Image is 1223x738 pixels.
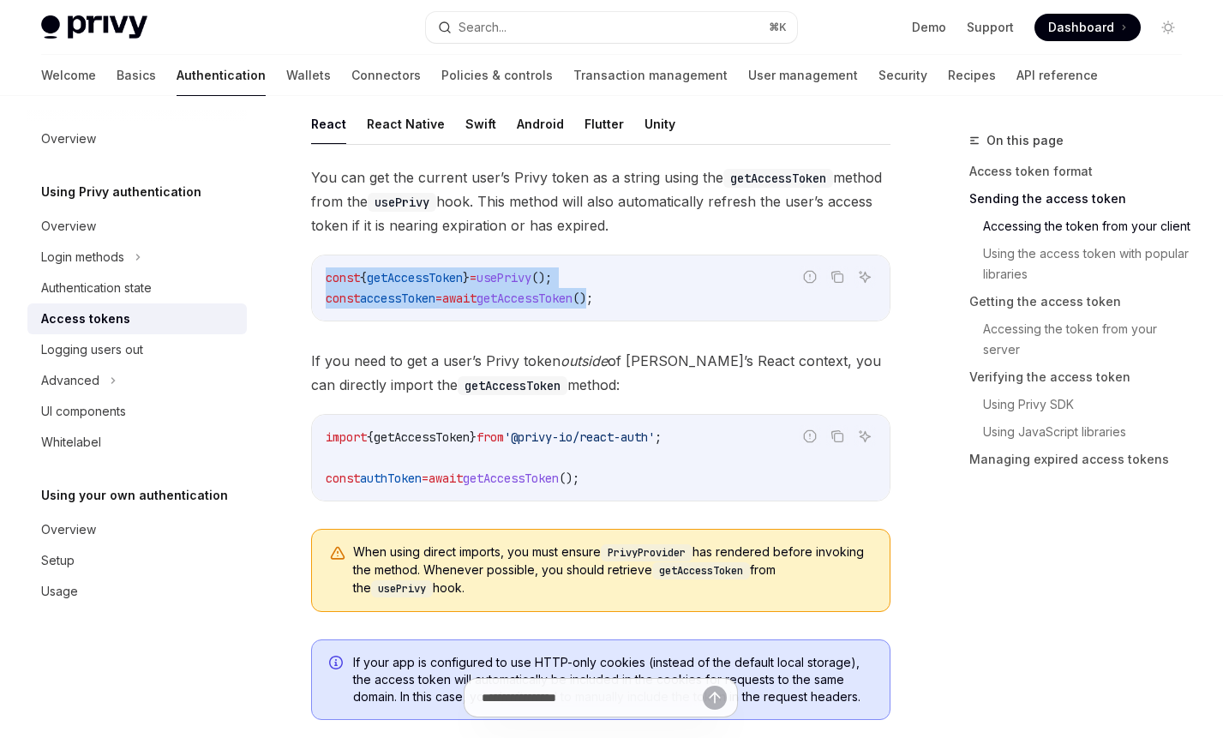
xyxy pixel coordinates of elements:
span: ⌘ K [769,21,787,34]
span: If your app is configured to use HTTP-only cookies (instead of the default local storage), the ac... [353,654,872,705]
span: await [442,291,477,306]
button: Advanced [27,365,247,396]
a: API reference [1016,55,1098,96]
svg: Info [329,656,346,673]
a: Usage [27,576,247,607]
a: UI components [27,396,247,427]
span: { [360,270,367,285]
span: = [422,471,429,486]
span: getAccessToken [374,429,470,445]
a: Authentication [177,55,266,96]
span: = [470,270,477,285]
a: Transaction management [573,55,728,96]
span: When using direct imports, you must ensure has rendered before invoking the method. Whenever poss... [353,543,872,597]
img: light logo [41,15,147,39]
button: Report incorrect code [799,425,821,447]
a: Using JavaScript libraries [969,418,1196,446]
button: Unity [644,104,675,144]
span: getAccessToken [477,291,573,306]
a: Using Privy SDK [969,391,1196,418]
div: Overview [41,216,96,237]
code: getAccessToken [458,376,567,395]
a: Using the access token with popular libraries [969,240,1196,288]
a: Logging users out [27,334,247,365]
a: Policies & controls [441,55,553,96]
span: } [470,429,477,445]
input: Ask a question... [482,679,703,717]
span: If you need to get a user’s Privy token of [PERSON_NAME]’s React context, you can directly import... [311,349,890,397]
a: Connectors [351,55,421,96]
span: } [463,270,470,285]
div: Overview [41,129,96,149]
a: Whitelabel [27,427,247,458]
span: authToken [360,471,422,486]
a: Wallets [286,55,331,96]
code: usePrivy [371,580,433,597]
span: accessToken [360,291,435,306]
span: import [326,429,367,445]
code: getAccessToken [652,562,750,579]
button: React [311,104,346,144]
button: Search...⌘K [426,12,797,43]
button: Send message [703,686,727,710]
a: Welcome [41,55,96,96]
a: Access token format [969,158,1196,185]
span: ; [655,429,662,445]
span: usePrivy [477,270,531,285]
a: Verifying the access token [969,363,1196,391]
button: Flutter [585,104,624,144]
a: Support [967,19,1014,36]
div: Logging users out [41,339,143,360]
div: Search... [459,17,507,38]
span: (); [559,471,579,486]
div: Setup [41,550,75,571]
div: Access tokens [41,309,130,329]
span: const [326,471,360,486]
div: Whitelabel [41,432,101,453]
a: Getting the access token [969,288,1196,315]
a: Sending the access token [969,185,1196,213]
h5: Using your own authentication [41,485,228,506]
a: Accessing the token from your server [969,315,1196,363]
a: Accessing the token from your client [969,213,1196,240]
button: Android [517,104,564,144]
button: Toggle dark mode [1154,14,1182,41]
h5: Using Privy authentication [41,182,201,202]
a: Setup [27,545,247,576]
div: Overview [41,519,96,540]
button: Copy the contents from the code block [826,266,848,288]
button: Copy the contents from the code block [826,425,848,447]
span: from [477,429,504,445]
span: You can get the current user’s Privy token as a string using the method from the hook. This metho... [311,165,890,237]
a: Recipes [948,55,996,96]
span: (); [573,291,593,306]
button: Ask AI [854,425,876,447]
a: Security [878,55,927,96]
code: getAccessToken [723,169,833,188]
span: Dashboard [1048,19,1114,36]
em: outside [561,352,608,369]
span: On this page [986,130,1064,151]
code: PrivyProvider [601,544,692,561]
span: const [326,291,360,306]
button: React Native [367,104,445,144]
a: Overview [27,514,247,545]
span: await [429,471,463,486]
button: Ask AI [854,266,876,288]
span: { [367,429,374,445]
a: Overview [27,123,247,154]
svg: Warning [329,545,346,562]
code: usePrivy [368,193,436,212]
div: Login methods [41,247,124,267]
span: (); [531,270,552,285]
a: Authentication state [27,273,247,303]
a: Managing expired access tokens [969,446,1196,473]
a: User management [748,55,858,96]
div: Authentication state [41,278,152,298]
span: = [435,291,442,306]
button: Report incorrect code [799,266,821,288]
a: Dashboard [1034,14,1141,41]
button: Swift [465,104,496,144]
span: '@privy-io/react-auth' [504,429,655,445]
div: Advanced [41,370,99,391]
